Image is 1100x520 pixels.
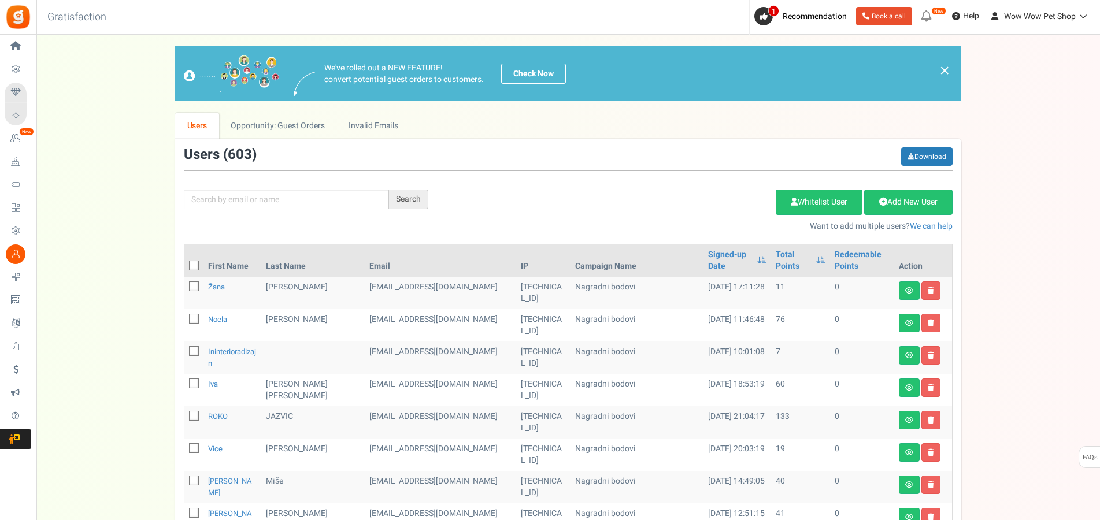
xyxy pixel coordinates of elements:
a: Signed-up Date [708,249,751,272]
span: FAQs [1082,447,1098,469]
span: Help [960,10,979,22]
a: Book a call [856,7,912,25]
th: First Name [203,244,261,277]
td: [EMAIL_ADDRESS][DOMAIN_NAME] [365,341,516,374]
td: [DATE] 18:53:19 [703,374,771,406]
i: Delete user [928,320,934,326]
img: images [294,72,316,96]
i: View details [905,481,913,488]
td: Nagradni bodovi [571,277,703,309]
td: Nagradni bodovi [571,439,703,471]
div: Search [389,190,428,209]
td: [TECHNICAL_ID] [516,341,571,374]
i: View details [905,449,913,456]
a: Redeemable Points [835,249,890,272]
td: customer [365,406,516,439]
i: View details [905,320,913,326]
a: Invalid Emails [337,113,410,139]
td: [PERSON_NAME] [PERSON_NAME] [261,374,365,406]
td: 19 [771,439,829,471]
a: [PERSON_NAME] [208,476,252,498]
i: View details [905,417,913,424]
td: 0 [830,309,894,341]
a: Iva [208,378,218,389]
td: [DATE] 11:46:48 [703,309,771,341]
td: [PERSON_NAME] [261,277,365,309]
td: 11 [771,277,829,309]
input: Search by email or name [184,190,389,209]
a: Opportunity: Guest Orders [219,113,336,139]
span: Recommendation [783,10,847,23]
td: 76 [771,309,829,341]
th: Email [365,244,516,277]
td: Miše [261,471,365,503]
td: [TECHNICAL_ID] [516,406,571,439]
td: [TECHNICAL_ID] [516,277,571,309]
td: [DATE] 17:11:28 [703,277,771,309]
a: Noela [208,314,227,325]
td: Nagradni bodovi [571,309,703,341]
td: 0 [830,471,894,503]
td: [PERSON_NAME] [261,309,365,341]
a: Help [947,7,984,25]
a: Vice [208,443,223,454]
i: Delete user [928,481,934,488]
td: 60 [771,374,829,406]
a: Check Now [501,64,566,84]
td: [EMAIL_ADDRESS][DOMAIN_NAME] [365,439,516,471]
a: × [939,64,950,77]
td: customer [365,374,516,406]
a: Whitelist User [776,190,862,215]
td: 0 [830,374,894,406]
td: 40 [771,471,829,503]
th: Campaign Name [571,244,703,277]
th: Last Name [261,244,365,277]
h3: Gratisfaction [35,6,119,29]
img: Gratisfaction [5,4,31,30]
td: [DATE] 10:01:08 [703,341,771,374]
td: Nagradni bodovi [571,406,703,439]
td: [DATE] 21:04:17 [703,406,771,439]
em: New [931,7,946,15]
i: View details [905,384,913,391]
td: [EMAIL_ADDRESS][DOMAIN_NAME] [365,471,516,503]
i: Delete user [928,384,934,391]
i: Delete user [928,287,934,294]
a: ROKO [208,411,228,422]
td: [PERSON_NAME] [261,439,365,471]
a: Users [175,113,219,139]
td: [EMAIL_ADDRESS][DOMAIN_NAME] [365,309,516,341]
td: Nagradni bodovi [571,471,703,503]
span: 1 [768,5,779,17]
td: 133 [771,406,829,439]
i: Delete user [928,352,934,359]
a: Download [901,147,953,166]
td: [EMAIL_ADDRESS][DOMAIN_NAME] [365,277,516,309]
i: Delete user [928,449,934,456]
td: [TECHNICAL_ID] [516,439,571,471]
i: Delete user [928,417,934,424]
th: Action [894,244,952,277]
td: [DATE] 14:49:05 [703,471,771,503]
a: Add New User [864,190,953,215]
td: 0 [830,277,894,309]
td: [TECHNICAL_ID] [516,374,571,406]
a: New [5,129,31,148]
a: Žana [208,281,225,292]
img: images [184,55,279,92]
p: Want to add multiple users? [446,221,953,232]
td: 0 [830,406,894,439]
td: 0 [830,439,894,471]
th: IP [516,244,571,277]
h3: Users ( ) [184,147,257,162]
td: [TECHNICAL_ID] [516,471,571,503]
a: Total Points [776,249,810,272]
td: Nagradni bodovi [571,374,703,406]
td: [DATE] 20:03:19 [703,439,771,471]
td: Nagradni bodovi [571,341,703,374]
td: 0 [830,341,894,374]
a: We can help [910,220,953,232]
a: ininterioradizajn [208,346,256,369]
em: New [19,128,34,136]
td: JAZVIC [261,406,365,439]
